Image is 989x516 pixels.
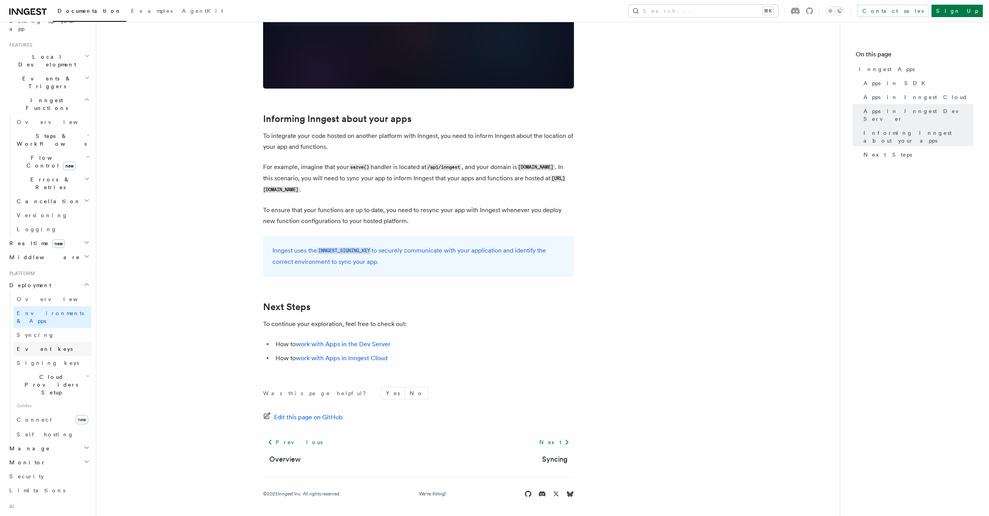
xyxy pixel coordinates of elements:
span: Overview [17,296,97,302]
a: Syncing [542,454,568,465]
a: work with Apps in the Dev Server [296,340,391,348]
code: serve() [349,164,371,171]
a: Overview [269,454,301,465]
button: Deployment [6,278,91,292]
span: Features [6,42,32,48]
span: Events & Triggers [6,75,85,90]
button: Toggle dark mode [826,6,844,16]
span: new [75,415,88,424]
code: [DOMAIN_NAME] [517,164,555,171]
span: Connect [17,417,52,423]
a: Contact sales [857,5,928,17]
a: We're hiring! [419,491,446,497]
a: Logging [14,222,91,236]
span: AgentKit [182,8,223,14]
p: Was this page helpful? [263,389,372,397]
a: Next [535,435,574,449]
button: Errors & Retries [14,173,91,194]
span: AI [6,504,14,510]
a: Next Steps [263,302,310,312]
span: Event keys [17,346,73,352]
span: Apps in Inngest Dev Server [863,107,973,123]
a: INNGEST_SIGNING_KEY [317,247,372,254]
p: For example, imagine that your handler is located at , and your domain is . In this scenario, you... [263,162,574,195]
div: Inngest Functions [6,115,91,236]
a: Syncing [14,328,91,342]
p: To ensure that your functions are up to date, you need to resync your app with Inngest whenever y... [263,205,574,227]
span: Apps in Inngest Cloud [863,93,968,101]
a: Limitations [6,483,91,497]
a: Overview [14,292,91,306]
p: To continue your exploration, feel free to check out: [263,319,574,329]
span: Cancellation [14,197,81,205]
span: Monitor [6,458,46,466]
h4: On this page [856,50,973,62]
p: To integrate your code hosted on another platform with Inngest, you need to inform Inngest about ... [263,131,574,152]
div: © 2025 Inngest Inc. All rights reserved. [263,491,340,497]
a: AgentKit [177,2,228,21]
span: Local Development [6,53,85,68]
a: Inngest Apps [856,62,973,76]
a: Edit this page on GitHub [263,412,343,423]
code: INNGEST_SIGNING_KEY [317,248,372,254]
a: Apps in Inngest Dev Server [860,104,973,126]
div: Deployment [6,292,91,441]
span: Versioning [17,212,68,218]
a: Event keys [14,342,91,356]
span: new [52,239,65,248]
a: Setting up your app [6,14,91,36]
span: Errors & Retries [14,176,84,191]
a: Overview [14,115,91,129]
a: Previous [263,435,327,449]
button: Cloud Providers Setup [14,370,91,399]
span: Limitations [9,487,65,493]
a: Informing Inngest about your apps [860,126,973,148]
span: Flow Control [14,154,85,169]
span: Next Steps [863,151,912,159]
button: Realtimenew [6,236,91,250]
span: Self hosting [17,431,74,438]
span: Steps & Workflows [14,132,87,148]
span: Syncing [17,332,54,338]
a: Security [6,469,91,483]
button: Middleware [6,250,91,264]
button: Monitor [6,455,91,469]
a: Self hosting [14,427,91,441]
button: Search...⌘K [629,5,778,17]
span: Manage [6,445,50,452]
button: No [405,387,428,399]
a: Next Steps [860,148,973,162]
span: Edit this page on GitHub [274,412,343,423]
span: Cloud Providers Setup [14,373,86,396]
p: Inngest uses the to securely communicate with your application and identify the correct environme... [272,245,565,267]
kbd: ⌘K [762,7,773,15]
button: Local Development [6,50,91,71]
a: Sign Up [931,5,983,17]
a: Versioning [14,208,91,222]
span: Overview [17,119,97,125]
a: Documentation [53,2,126,22]
span: Guides [14,399,91,412]
span: Apps in SDK [863,79,930,87]
button: Yes [381,387,405,399]
span: Deployment [6,281,51,289]
button: Flow Controlnew [14,151,91,173]
a: Apps in SDK [860,76,973,90]
a: Environments & Apps [14,306,91,328]
a: Examples [126,2,177,21]
span: Realtime [6,239,65,247]
a: Connectnew [14,412,91,427]
span: Logging [17,226,57,232]
button: Inngest Functions [6,93,91,115]
span: Platform [6,270,35,277]
a: work with Apps in Inngest Cloud [296,354,387,362]
span: Middleware [6,253,80,261]
button: Manage [6,441,91,455]
span: Informing Inngest about your apps [863,129,973,145]
li: How to [273,339,574,350]
a: Informing Inngest about your apps [263,113,412,124]
span: Inngest Apps [859,65,915,73]
span: Examples [131,8,173,14]
button: Steps & Workflows [14,129,91,151]
span: Documentation [58,8,122,14]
